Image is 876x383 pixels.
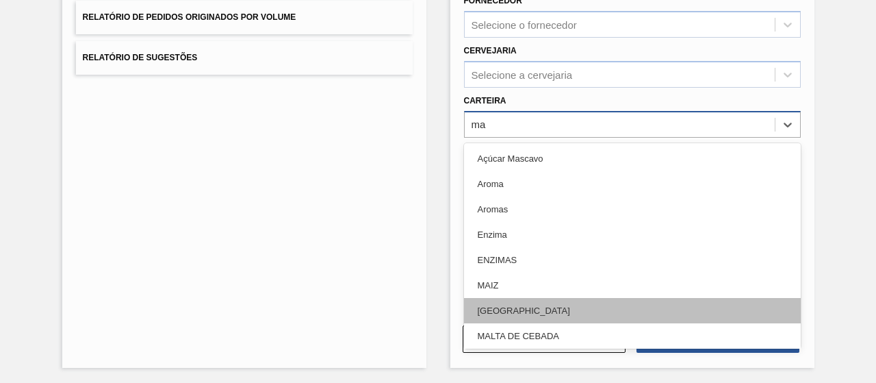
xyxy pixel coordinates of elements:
[464,323,801,349] div: MALTA DE CEBADA
[464,171,801,197] div: Aroma
[464,222,801,247] div: Enzima
[464,197,801,222] div: Aromas
[464,96,506,106] label: Carteira
[464,273,801,298] div: MAIZ
[76,1,413,34] button: Relatório de Pedidos Originados por Volume
[472,19,577,31] div: Selecione o fornecedor
[464,298,801,323] div: [GEOGRAPHIC_DATA]
[464,46,517,55] label: Cervejaria
[83,53,198,62] span: Relatório de Sugestões
[464,247,801,273] div: ENZIMAS
[472,69,573,80] div: Selecione a cervejaria
[464,146,801,171] div: Açúcar Mascavo
[76,41,413,75] button: Relatório de Sugestões
[83,12,296,22] span: Relatório de Pedidos Originados por Volume
[463,325,626,353] button: Limpar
